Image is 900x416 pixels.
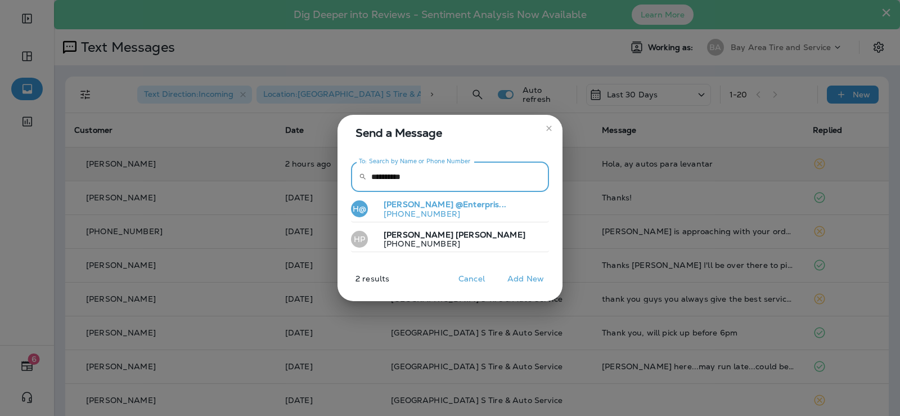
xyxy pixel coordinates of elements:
button: close [540,119,558,137]
span: Send a Message [355,124,549,142]
p: [PHONE_NUMBER] [375,209,506,218]
button: H@[PERSON_NAME] @Enterpris...[PHONE_NUMBER] [351,196,549,222]
label: To: Search by Name or Phone Number [359,157,471,165]
div: HP [351,231,368,248]
span: [PERSON_NAME] [456,230,525,240]
p: [PHONE_NUMBER] [375,239,525,248]
span: @Enterpris... [456,199,506,209]
span: [PERSON_NAME] [384,199,453,209]
p: 2 results [333,274,389,292]
button: Add New [502,270,550,288]
button: HP[PERSON_NAME] [PERSON_NAME][PHONE_NUMBER] [351,227,549,253]
div: H@ [351,200,368,217]
button: Cancel [451,270,493,288]
span: [PERSON_NAME] [384,230,453,240]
